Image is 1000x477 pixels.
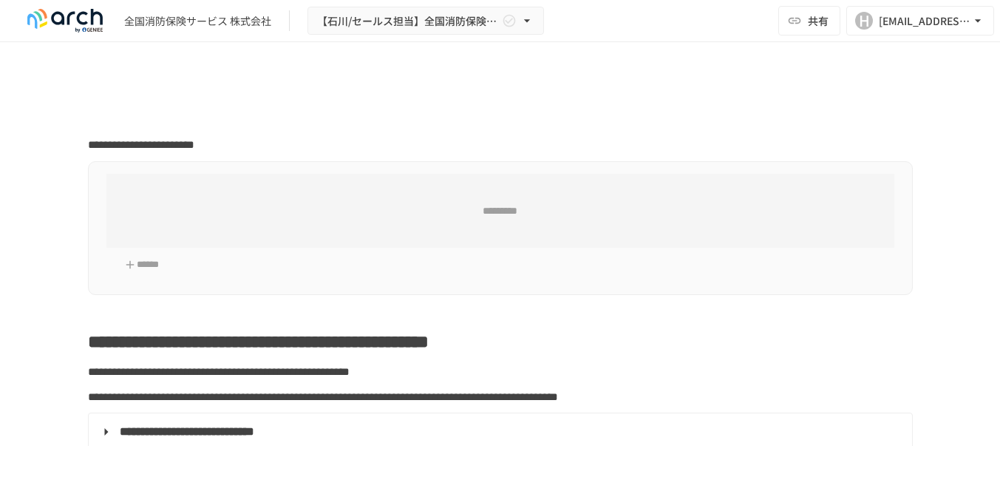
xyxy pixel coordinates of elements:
span: 共有 [808,13,829,29]
div: H [855,12,873,30]
div: 全国消防保険サービス 株式会社 [124,13,271,29]
button: H[EMAIL_ADDRESS][DOMAIN_NAME] [846,6,994,35]
button: 【石川/セールス担当】全国消防保険サービス 株式会社様_初期設定サポート [307,7,544,35]
span: 【石川/セールス担当】全国消防保険サービス 株式会社様_初期設定サポート [317,12,499,30]
img: logo-default@2x-9cf2c760.svg [18,9,112,33]
div: [EMAIL_ADDRESS][DOMAIN_NAME] [879,12,970,30]
button: 共有 [778,6,840,35]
